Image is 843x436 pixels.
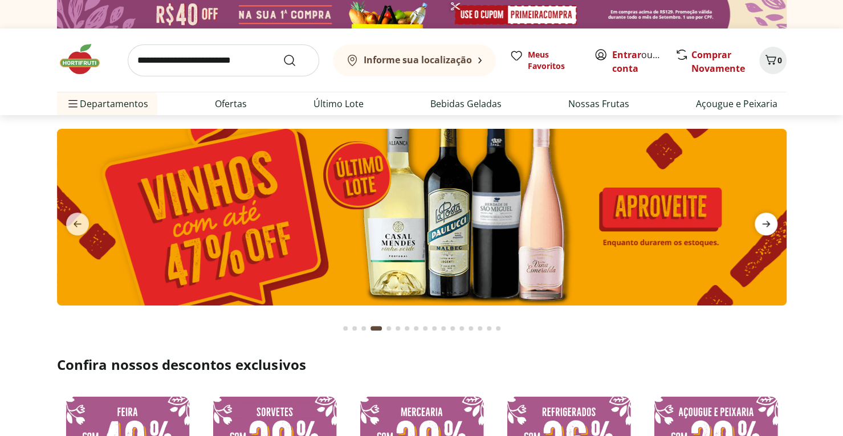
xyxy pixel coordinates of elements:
[364,54,472,66] b: Informe sua localização
[691,48,745,75] a: Comprar Novamente
[56,129,786,305] img: vinhos
[215,97,247,111] a: Ofertas
[402,315,412,342] button: Go to page 7 from fs-carousel
[66,90,80,117] button: Menu
[448,315,457,342] button: Go to page 12 from fs-carousel
[696,97,777,111] a: Açougue e Peixaria
[494,315,503,342] button: Go to page 17 from fs-carousel
[341,315,350,342] button: Go to page 1 from fs-carousel
[421,315,430,342] button: Go to page 9 from fs-carousel
[384,315,393,342] button: Go to page 5 from fs-carousel
[759,47,787,74] button: Carrinho
[528,49,580,72] span: Meus Favoritos
[430,315,439,342] button: Go to page 10 from fs-carousel
[439,315,448,342] button: Go to page 11 from fs-carousel
[484,315,494,342] button: Go to page 16 from fs-carousel
[393,315,402,342] button: Go to page 6 from fs-carousel
[612,48,663,75] span: ou
[777,55,782,66] span: 0
[475,315,484,342] button: Go to page 15 from fs-carousel
[510,49,580,72] a: Meus Favoritos
[359,315,368,342] button: Go to page 3 from fs-carousel
[350,315,359,342] button: Go to page 2 from fs-carousel
[746,213,787,235] button: next
[313,97,364,111] a: Último Lote
[457,315,466,342] button: Go to page 13 from fs-carousel
[283,54,310,67] button: Submit Search
[57,356,787,374] h2: Confira nossos descontos exclusivos
[466,315,475,342] button: Go to page 14 from fs-carousel
[430,97,502,111] a: Bebidas Geladas
[57,213,98,235] button: previous
[368,315,384,342] button: Current page from fs-carousel
[568,97,629,111] a: Nossas Frutas
[612,48,641,61] a: Entrar
[333,44,496,76] button: Informe sua localização
[57,42,114,76] img: Hortifruti
[128,44,319,76] input: search
[612,48,675,75] a: Criar conta
[66,90,148,117] span: Departamentos
[412,315,421,342] button: Go to page 8 from fs-carousel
